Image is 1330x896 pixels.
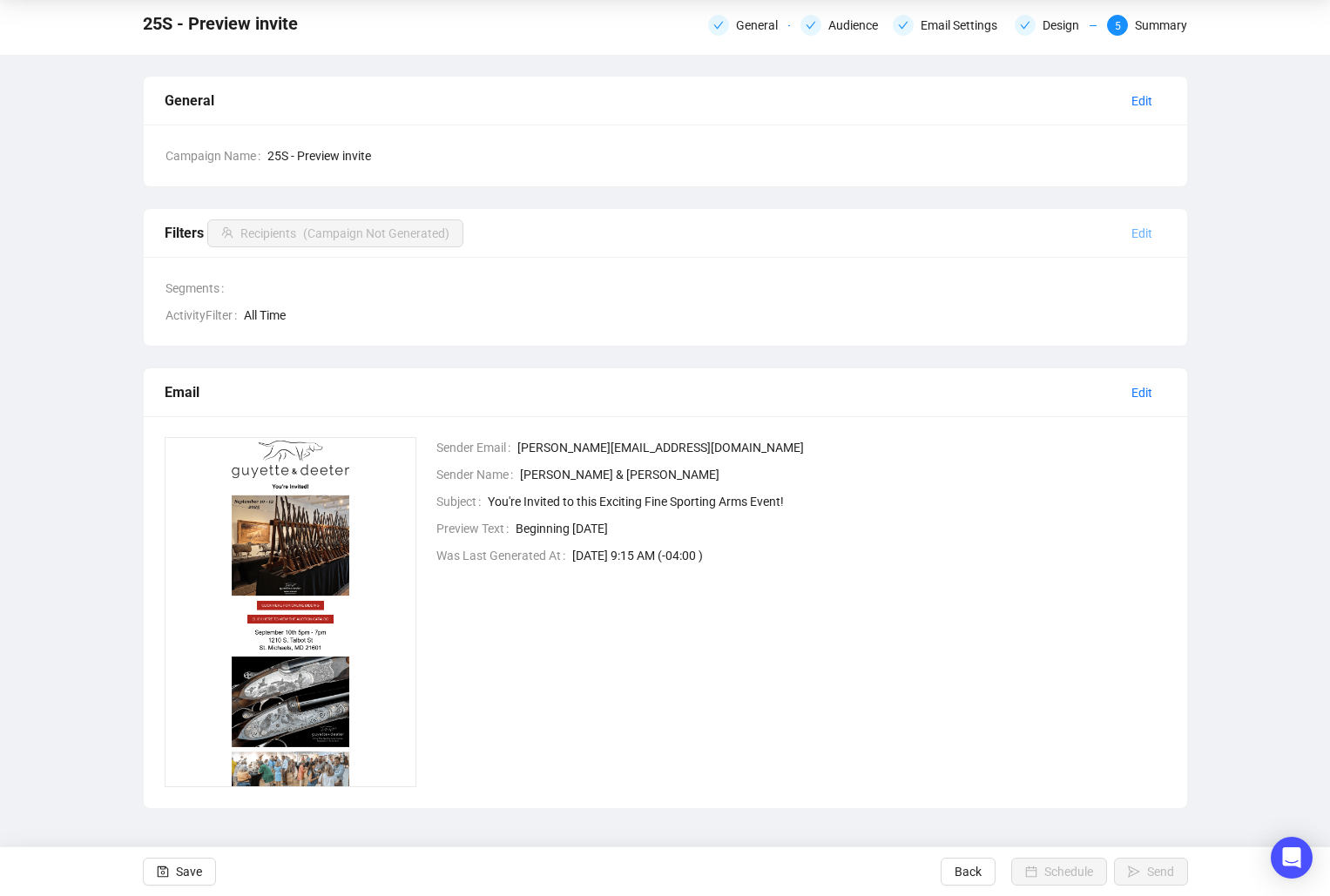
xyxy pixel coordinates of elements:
[1117,379,1166,407] button: Edit
[1015,15,1097,36] div: Design
[713,20,724,30] span: check
[436,492,488,511] span: Subject
[520,465,1166,484] span: [PERSON_NAME] & [PERSON_NAME]
[921,15,1008,36] div: Email Settings
[516,519,1166,538] span: Beginning [DATE]
[1020,20,1030,30] span: check
[1131,383,1152,402] span: Edit
[157,866,169,878] span: save
[898,20,908,30] span: check
[165,90,1117,111] div: General
[176,847,202,896] span: Save
[165,437,417,787] img: 1756992891744-WK2hLxJtNZX6z403.png
[1107,15,1187,36] div: 5Summary
[1271,837,1313,879] div: Open Intercom Messenger
[517,438,1166,457] span: [PERSON_NAME][EMAIL_ADDRESS][DOMAIN_NAME]
[1117,87,1166,115] button: Edit
[165,381,1117,403] div: Email
[1043,15,1090,36] div: Design
[488,492,1166,511] span: You're Invited to this Exciting Fine Sporting Arms Event!
[436,519,516,538] span: Preview Text
[244,306,1166,325] span: All Time
[165,306,244,325] span: ActivityFilter
[165,146,267,165] span: Campaign Name
[207,219,463,247] button: Recipients(Campaign Not Generated)
[572,546,1166,565] span: [DATE] 9:15 AM (-04:00 )
[436,438,517,457] span: Sender Email
[708,15,790,36] div: General
[893,15,1004,36] div: Email Settings
[955,847,982,896] span: Back
[1011,858,1107,886] button: Schedule
[165,279,231,298] span: Segments
[828,15,888,36] div: Audience
[1135,15,1187,36] div: Summary
[736,15,788,36] div: General
[436,546,572,565] span: Was Last Generated At
[1114,858,1188,886] button: Send
[436,465,520,484] span: Sender Name
[1131,91,1152,111] span: Edit
[800,15,882,36] div: Audience
[143,858,216,886] button: Save
[941,858,996,886] button: Back
[1131,224,1152,243] span: Edit
[806,20,816,30] span: check
[267,146,1166,165] span: 25S - Preview invite
[165,225,463,241] span: Filters
[1117,219,1166,247] button: Edit
[143,10,298,37] span: 25S - Preview invite
[1115,20,1121,32] span: 5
